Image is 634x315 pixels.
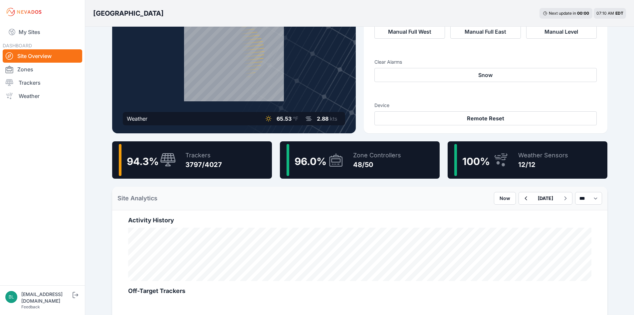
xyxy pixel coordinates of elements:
button: Snow [374,68,597,82]
button: Manual Level [526,25,597,39]
h3: Device [374,102,597,109]
span: 96.0 % [295,155,326,167]
div: 12/12 [518,160,568,169]
button: Manual Full East [450,25,521,39]
h2: Site Analytics [117,194,157,203]
div: Zone Controllers [353,151,401,160]
span: DASHBOARD [3,43,32,48]
a: 96.0%Zone Controllers48/50 [280,141,440,179]
h3: Clear Alarms [374,59,597,65]
div: [EMAIL_ADDRESS][DOMAIN_NAME] [21,291,71,304]
h2: Off-Target Trackers [128,286,591,296]
span: EDT [615,11,623,16]
img: Nevados [5,7,43,17]
h2: Activity History [128,216,591,225]
div: 3797/4027 [185,160,222,169]
span: 2.88 [317,115,328,122]
a: My Sites [3,24,82,40]
span: Next update in [549,11,576,16]
a: 94.3%Trackers3797/4027 [112,141,272,179]
span: 65.53 [277,115,292,122]
button: Now [494,192,516,205]
a: Zones [3,63,82,76]
div: 00 : 00 [577,11,589,16]
nav: Breadcrumb [93,5,164,22]
div: 48/50 [353,160,401,169]
button: Manual Full West [374,25,445,39]
div: Weather [127,115,147,123]
span: 100 % [462,155,490,167]
a: Feedback [21,304,40,309]
div: Trackers [185,151,222,160]
a: 100%Weather Sensors12/12 [448,141,607,179]
span: 07:10 AM [596,11,614,16]
h3: [GEOGRAPHIC_DATA] [93,9,164,18]
button: [DATE] [532,192,558,204]
a: Site Overview [3,49,82,63]
span: °F [293,115,298,122]
button: Remote Reset [374,111,597,125]
img: blippencott@invenergy.com [5,291,17,303]
a: Trackers [3,76,82,89]
div: Weather Sensors [518,151,568,160]
a: Weather [3,89,82,103]
span: 94.3 % [127,155,159,167]
span: kts [330,115,337,122]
